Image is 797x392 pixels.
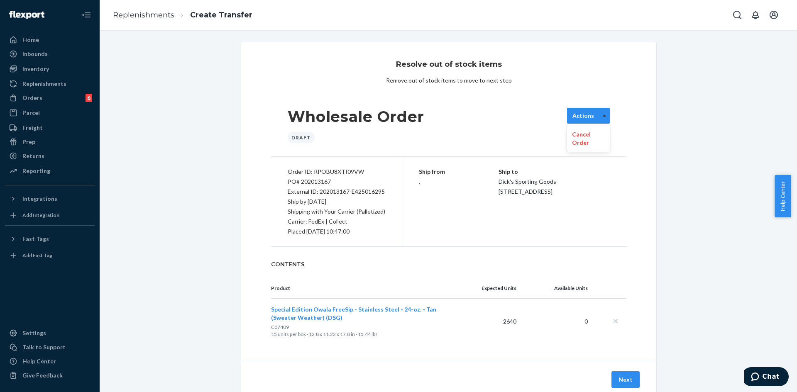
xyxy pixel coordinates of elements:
[78,7,95,23] button: Close Navigation
[106,3,259,27] ol: breadcrumbs
[22,167,50,175] div: Reporting
[5,355,95,368] a: Help Center
[449,298,520,344] td: 2640
[5,164,95,178] a: Reporting
[5,77,95,90] a: Replenishments
[288,207,385,217] p: Shipping with Your Carrier (Palletized)
[271,305,445,322] button: Special Edition Owala FreeSip - Stainless Steel - 24-oz. - Tan (Sweater Weather) (DSG)
[449,278,520,298] th: Expected Units
[747,7,764,23] button: Open notifications
[5,149,95,163] a: Returns
[22,50,48,58] div: Inbounds
[22,195,57,203] div: Integrations
[5,135,95,149] a: Prep
[572,112,594,120] label: Actions
[271,331,445,338] p: 15 units per box · 12.8 x 11.22 x 17.8 in · 15.44 lbs
[775,175,791,217] button: Help Center
[22,343,66,351] div: Talk to Support
[611,317,620,326] button: close
[22,212,59,219] div: Add Integration
[288,108,425,125] h1: Wholesale Order
[5,62,95,75] a: Inventory
[499,178,556,195] span: Dick's Sporting Goods [STREET_ADDRESS]
[113,10,174,19] a: Replenishments
[5,91,95,105] a: Orders6
[22,94,42,102] div: Orders
[22,252,52,259] div: Add Fast Tag
[22,124,43,132] div: Freight
[288,177,385,187] div: PO# 202013167
[5,209,95,222] a: Add Integration
[271,324,289,330] span: C07409
[386,76,512,85] div: Remove out of stock items to move to next step
[271,260,627,268] p: CONTENTS
[288,217,385,226] p: Carrier: FedEx | Collect
[729,7,746,23] button: Open Search Box
[271,278,449,298] th: Product
[22,152,44,160] div: Returns
[611,371,640,388] button: Next
[419,167,499,177] p: Ship from
[22,109,40,117] div: Parcel
[5,341,95,354] button: Talk to Support
[5,192,95,205] button: Integrations
[22,36,39,44] div: Home
[288,167,385,177] div: Order ID: RPOBU8XTI09VW
[288,187,385,197] div: External ID: 202013167-E425016295
[5,326,95,340] a: Settings
[5,47,95,61] a: Inbounds
[22,138,35,146] div: Prep
[288,226,385,236] div: Placed [DATE] 10:47:00
[22,65,49,73] div: Inventory
[5,249,95,262] a: Add Fast Tag
[5,232,95,246] button: Fast Tags
[499,167,610,177] p: Ship to
[22,357,56,365] div: Help Center
[288,197,385,207] p: Ship by [DATE]
[765,7,782,23] button: Open account menu
[288,132,315,143] div: Draft
[396,59,502,70] h3: Resolve out of stock items
[5,33,95,46] a: Home
[271,306,436,321] span: Special Edition Owala FreeSip - Stainless Steel - 24-oz. - Tan (Sweater Weather) (DSG)
[572,130,605,147] p: Cancel Order
[5,106,95,119] a: Parcel
[22,329,46,337] div: Settings
[22,371,63,380] div: Give Feedback
[520,278,591,298] th: Available Units
[9,11,44,19] img: Flexport logo
[22,80,66,88] div: Replenishments
[86,94,92,102] div: 6
[22,235,49,243] div: Fast Tags
[5,369,95,382] button: Give Feedback
[744,367,789,388] iframe: Opens a widget where you can chat to one of our agents
[190,10,252,19] a: Create Transfer
[520,298,591,344] td: 0
[5,121,95,134] a: Freight
[419,178,420,185] span: ,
